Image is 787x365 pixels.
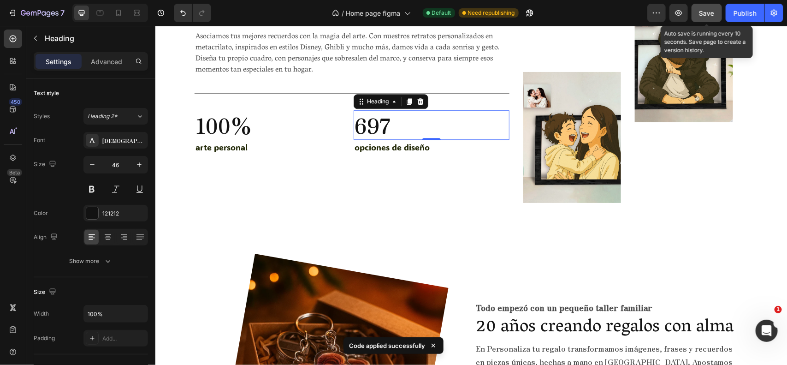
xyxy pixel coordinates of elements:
[34,136,45,144] div: Font
[34,310,49,318] div: Width
[40,6,353,50] p: Asociamos tus mejores recuerdos con la magia del arte. Con nuestros retratos personalizados en me...
[4,4,69,22] button: 7
[102,137,146,145] div: [DEMOGRAPHIC_DATA] Antique
[199,116,274,127] span: opciones de diseño
[349,341,425,350] p: Code applied successfully
[46,57,71,66] p: Settings
[699,9,715,17] span: Save
[7,169,22,176] div: Beta
[210,72,235,80] div: Heading
[34,158,58,171] div: Size
[34,231,59,244] div: Align
[734,8,757,18] div: Publish
[342,8,344,18] span: /
[102,209,146,218] div: 121212
[346,8,401,18] span: Home page figma
[468,9,515,17] span: Need republishing
[756,320,778,342] iframe: Intercom live chat
[775,306,782,313] span: 1
[34,89,59,97] div: Text style
[34,112,50,120] div: Styles
[34,209,48,217] div: Color
[102,335,146,343] div: Add...
[39,84,195,114] h2: 100%
[320,274,584,289] p: Todo empezó con un pequeño taller familiar
[726,4,764,22] button: Publish
[9,98,22,106] div: 450
[60,7,65,18] p: 7
[83,108,148,125] button: Heading 2*
[320,290,585,315] h2: 20 años creando regalos con alma
[34,253,148,269] button: Show more
[34,286,58,299] div: Size
[692,4,722,22] button: Save
[91,57,122,66] p: Advanced
[174,4,211,22] div: Undo/Redo
[70,257,112,266] div: Show more
[34,334,55,342] div: Padding
[88,112,118,120] span: Heading 2*
[45,33,144,44] p: Heading
[198,84,354,114] h2: 697
[155,26,787,365] iframe: Design area
[84,305,148,322] input: Auto
[368,46,466,177] img: gempages_483376536569775130-1bee7fff-25d0-4e11-bcf0-50718c128ba2.jpg
[40,116,92,127] span: arte personal
[432,9,451,17] span: Default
